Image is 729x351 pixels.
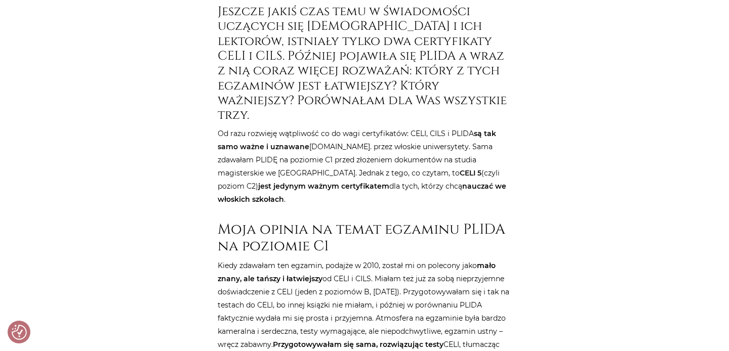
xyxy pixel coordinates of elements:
strong: nauczać we włoskich szkołach [218,182,506,204]
p: Od razu rozwieję wątpliwość co do wagi certyfikatów: CELI, CILS i PLIDA [DOMAIN_NAME]. przez włos... [218,127,511,206]
img: Revisit consent button [12,325,27,340]
strong: jest jedynym ważnym certyfikatem [258,182,389,191]
h3: Jeszcze jakiś czas temu w świadomości uczących się [DEMOGRAPHIC_DATA] i ich lektorów, istniały ty... [218,4,511,123]
strong: CELI 5 [460,168,481,178]
h2: Moja opinia na temat egzaminu PLIDA na poziomie C1 [218,221,511,255]
strong: są tak samo ważne i uznawane [218,129,496,151]
button: Preferencje co do zgód [12,325,27,340]
strong: Przygotowywałam się sama, rozwiązując testy [273,340,443,349]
